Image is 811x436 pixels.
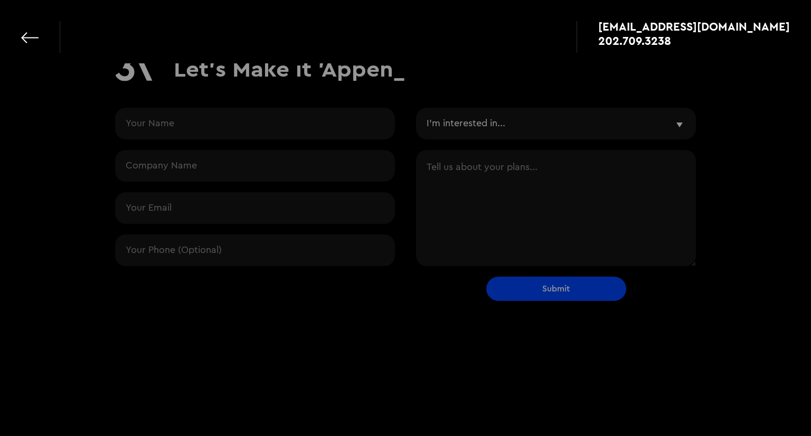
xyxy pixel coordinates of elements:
a: [EMAIL_ADDRESS][DOMAIN_NAME] [598,21,790,32]
a: 202.709.3238 [598,35,790,46]
input: Your Phone (Optional) [115,234,395,266]
input: Company Name [115,150,395,182]
div: 202.709.3238 [598,35,671,46]
input: Submit [486,277,626,301]
form: Contact Request [115,108,696,301]
input: Your Email [115,192,395,224]
h1: Let's Make it 'Appen_ [174,55,405,83]
input: Your Name [115,108,395,139]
